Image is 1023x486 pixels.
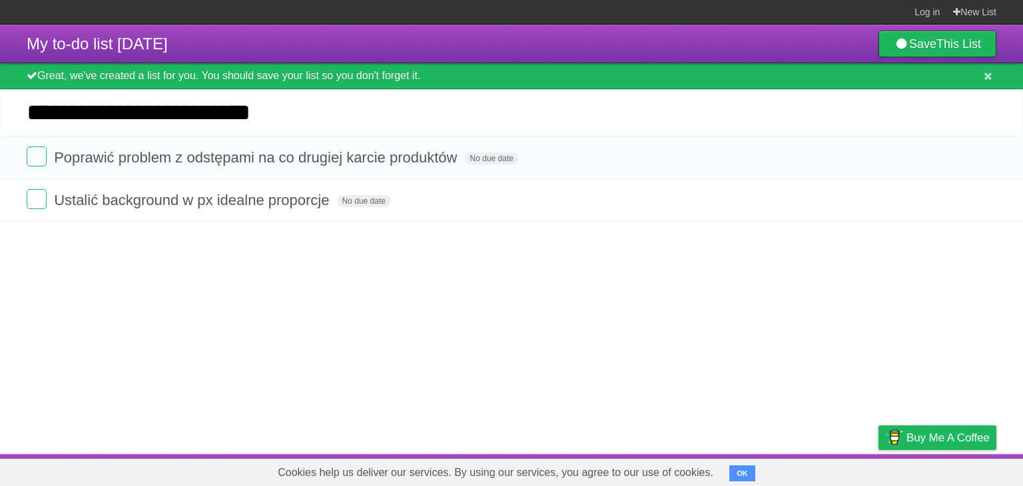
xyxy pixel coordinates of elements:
a: SaveThis List [878,31,996,57]
b: This List [936,37,981,51]
a: Developers [745,457,799,483]
a: Privacy [861,457,896,483]
a: About [701,457,729,483]
span: My to-do list [DATE] [27,35,168,53]
span: No due date [465,152,519,164]
label: Done [27,146,47,166]
span: Poprawić problem z odstępami na co drugiej karcie produktów [54,149,460,166]
span: Buy me a coffee [906,426,990,449]
label: Done [27,189,47,209]
span: Ustalić background w px idealne proporcje [54,192,332,208]
button: OK [729,465,755,481]
span: Cookies help us deliver our services. By using our services, you agree to our use of cookies. [264,459,727,486]
a: Buy me a coffee [878,425,996,450]
a: Terms [816,457,845,483]
a: Suggest a feature [912,457,996,483]
span: No due date [337,195,391,207]
img: Buy me a coffee [885,426,903,449]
